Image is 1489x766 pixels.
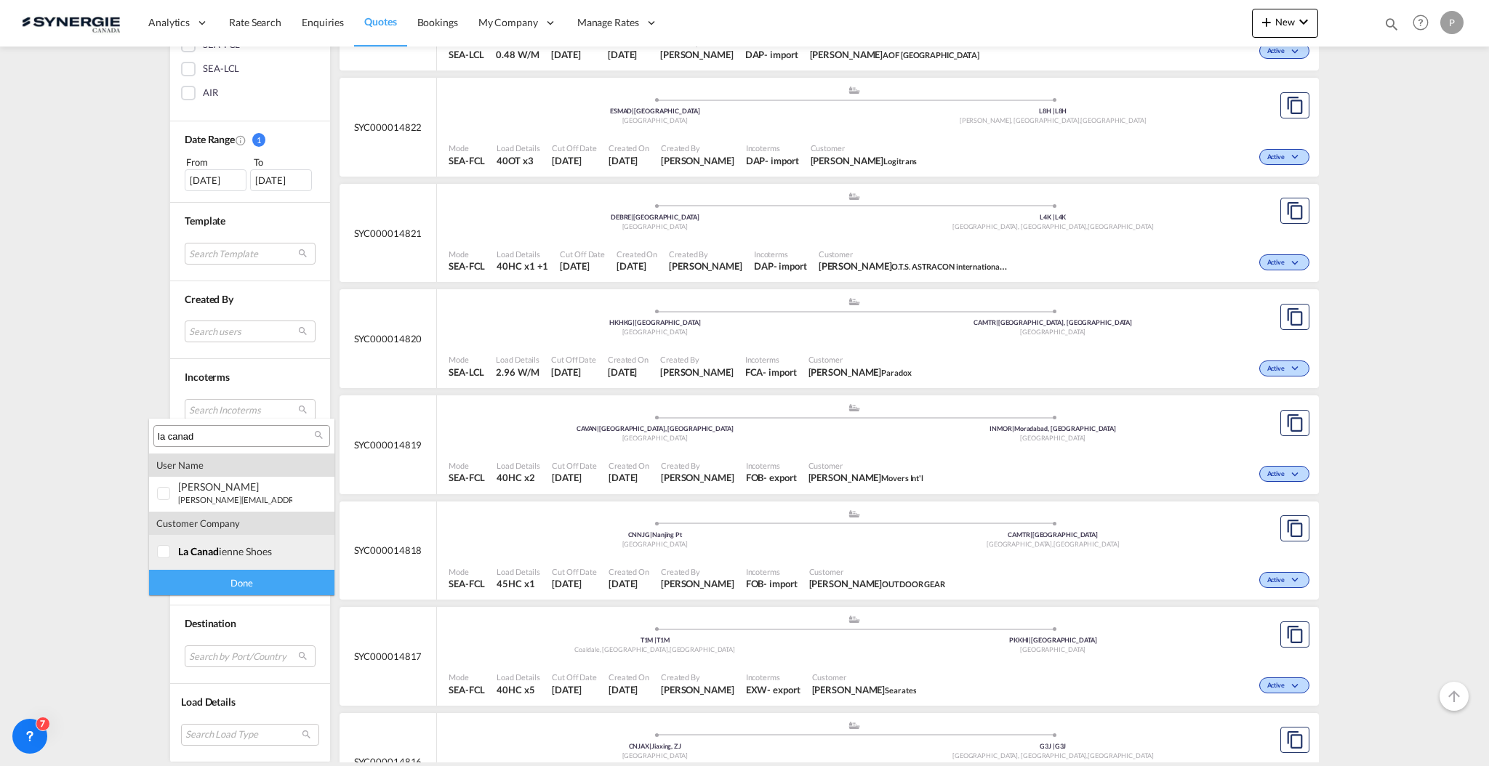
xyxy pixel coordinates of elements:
[149,570,334,595] div: Done
[149,453,334,477] div: user name
[178,495,374,504] small: [PERSON_NAME][EMAIL_ADDRESS][DOMAIN_NAME]
[178,480,292,493] div: ingrid Muroff
[149,512,334,535] div: customer company
[178,545,292,557] div: <span class="highlightedText">la canad</span>ienne shoes
[178,545,219,557] span: la canad
[158,430,314,443] input: Search Customer Details
[313,430,324,440] md-icon: icon-magnify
